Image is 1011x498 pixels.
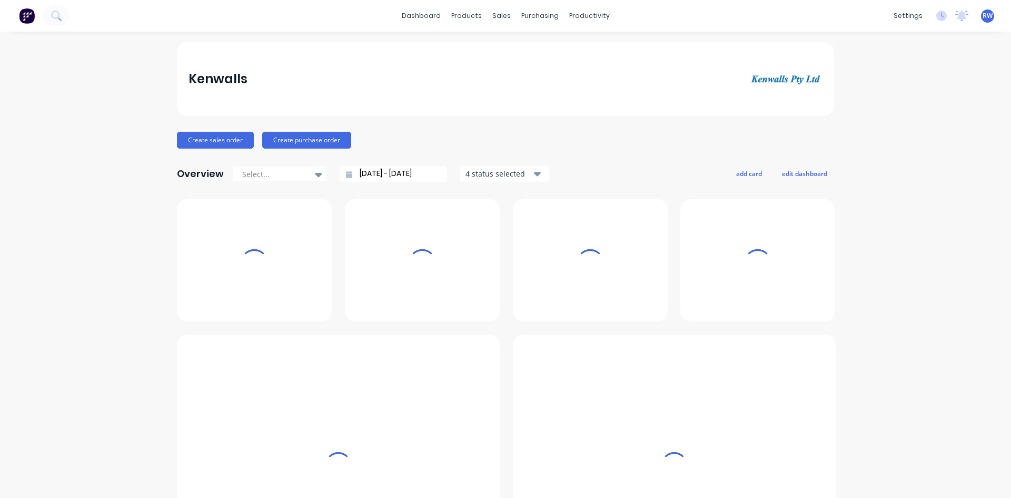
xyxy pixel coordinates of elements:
[983,11,993,21] span: RW
[19,8,35,24] img: Factory
[888,8,928,24] div: settings
[749,72,822,85] img: Kenwalls
[465,168,532,179] div: 4 status selected
[397,8,446,24] a: dashboard
[262,132,351,149] button: Create purchase order
[177,163,224,184] div: Overview
[775,167,834,180] button: edit dashboard
[177,132,254,149] button: Create sales order
[460,166,549,182] button: 4 status selected
[516,8,564,24] div: purchasing
[487,8,516,24] div: sales
[446,8,487,24] div: products
[189,69,247,90] div: Kenwalls
[729,167,769,180] button: add card
[564,8,615,24] div: productivity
